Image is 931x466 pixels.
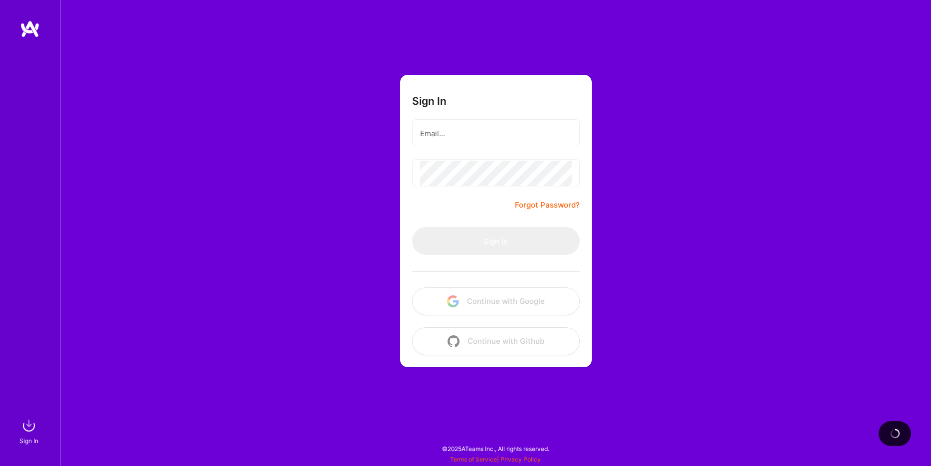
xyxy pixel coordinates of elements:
[60,436,931,461] div: © 2025 ATeams Inc., All rights reserved.
[412,227,580,255] button: Sign In
[515,199,580,211] a: Forgot Password?
[448,335,460,347] img: icon
[450,456,541,463] span: |
[447,295,459,307] img: icon
[450,456,497,463] a: Terms of Service
[20,20,40,38] img: logo
[890,429,900,439] img: loading
[420,121,572,146] input: Email...
[412,287,580,315] button: Continue with Google
[19,436,38,446] div: Sign In
[21,416,39,446] a: sign inSign In
[412,327,580,355] button: Continue with Github
[412,95,447,107] h3: Sign In
[500,456,541,463] a: Privacy Policy
[19,416,39,436] img: sign in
